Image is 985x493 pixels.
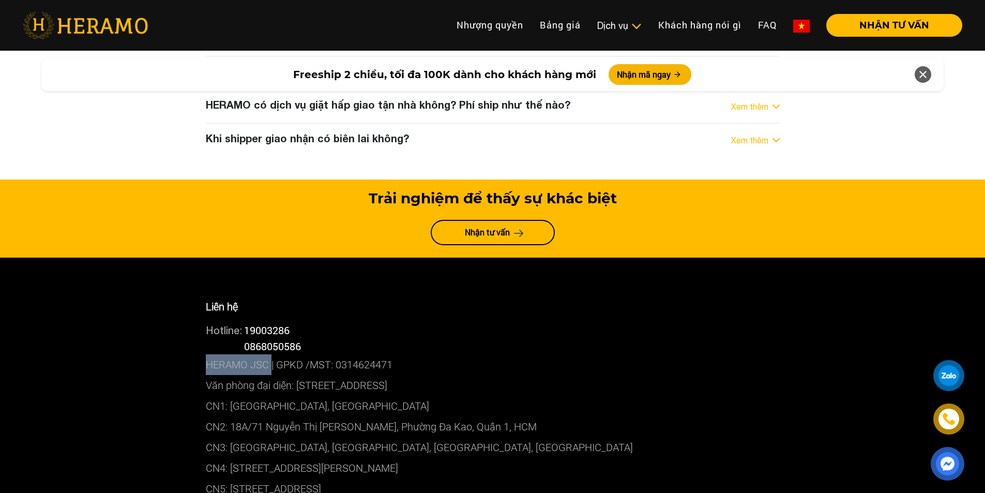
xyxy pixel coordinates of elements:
img: phone-icon [943,413,955,425]
h3: Khi shipper giao nhận có biên lai không? [206,132,409,144]
div: Dịch vụ [597,19,642,33]
p: Văn phòng đại diện: [STREET_ADDRESS] [206,375,780,396]
a: Nhận tư vấn [431,220,555,245]
img: arrow_down.svg [772,138,780,142]
a: Xem thêm [731,134,768,146]
a: NHẬN TƯ VẤN [818,21,962,30]
button: NHẬN TƯ VẤN [826,14,962,37]
p: CN3: [GEOGRAPHIC_DATA], [GEOGRAPHIC_DATA], [GEOGRAPHIC_DATA], [GEOGRAPHIC_DATA] [206,437,780,458]
span: 0868050586 [244,339,301,353]
a: phone-icon [933,404,964,435]
img: subToggleIcon [631,21,642,32]
a: FAQ [750,14,785,36]
img: vn-flag.png [793,20,810,33]
a: Khách hàng nói gì [650,14,750,36]
img: arrow-next [514,229,524,237]
a: 19003286 [244,323,290,337]
span: Freeship 2 chiều, tối đa 100K dành cho khách hàng mới [293,67,596,82]
p: CN1: [GEOGRAPHIC_DATA], [GEOGRAPHIC_DATA] [206,396,780,416]
h3: Trải nghiệm để thấy sự khác biệt [206,190,780,207]
img: arrow_down.svg [772,104,780,109]
p: CN4: [STREET_ADDRESS][PERSON_NAME] [206,458,780,479]
p: Liên hệ [206,299,780,315]
p: CN2: 18A/71 Nguyễn Thị [PERSON_NAME], Phường Đa Kao, Quận 1, HCM [206,416,780,437]
a: Bảng giá [532,14,589,36]
a: Nhượng quyền [448,14,532,36]
a: Xem thêm [731,100,768,113]
button: Nhận mã ngay [609,64,691,85]
p: HERAMO JSC | GPKD /MST: 0314624471 [206,354,780,375]
span: Hotline: [206,324,242,336]
h3: HERAMO có dịch vụ giặt hấp giao tận nhà không? Phí ship như thế nào? [206,98,570,111]
img: heramo-logo.png [23,12,148,39]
